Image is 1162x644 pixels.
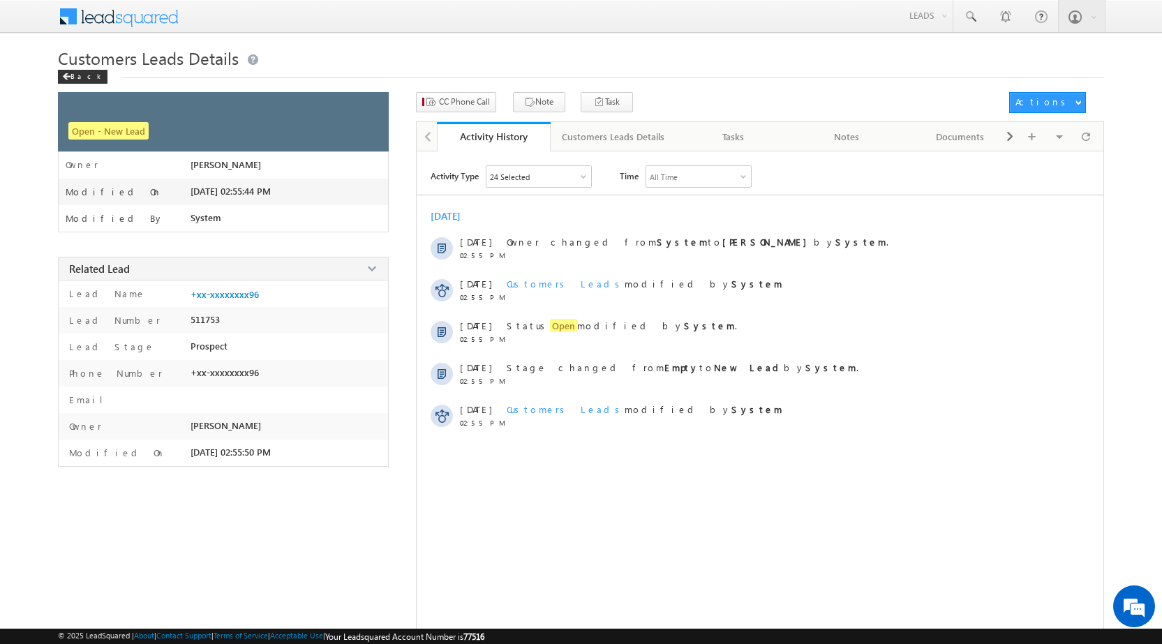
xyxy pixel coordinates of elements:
div: [DATE] [431,209,476,223]
span: [DATE] 02:55:50 PM [191,447,271,458]
span: Owner changed from to by . [507,236,888,248]
div: Back [58,70,107,84]
a: Contact Support [156,631,211,640]
span: Stage changed from to by . [507,361,858,373]
span: [DATE] [460,278,491,290]
span: [DATE] 02:55:44 PM [191,186,271,197]
label: Lead Stage [66,340,155,352]
strong: System [731,403,782,415]
span: modified by [507,278,782,290]
span: +xx-xxxxxxxx96 [191,367,259,378]
button: CC Phone Call [416,92,496,112]
span: 02:55 PM [460,293,502,301]
strong: System [657,236,708,248]
span: 77516 [463,631,484,642]
button: Actions [1009,92,1086,113]
span: modified by [507,403,782,415]
span: Status modified by . [507,319,737,332]
span: Customers Leads [507,278,625,290]
label: Email [66,394,114,405]
span: Activity Type [431,165,479,186]
span: Open [550,319,577,332]
span: © 2025 LeadSquared | | | | | [58,631,484,642]
label: Lead Name [66,287,146,299]
span: [DATE] [460,403,491,415]
div: Documents [915,128,1005,145]
a: About [134,631,154,640]
span: [PERSON_NAME] [191,420,261,431]
span: 511753 [191,314,220,325]
span: 02:55 PM [460,251,502,260]
span: 02:55 PM [460,419,502,427]
span: [DATE] [460,361,491,373]
strong: System [805,361,856,373]
strong: System [731,278,782,290]
strong: System [684,320,735,331]
div: Owner Changed,Status Changed,Stage Changed,Source Changed,Notes & 19 more.. [486,166,591,187]
span: Open - New Lead [68,122,149,140]
span: Customers Leads [507,403,625,415]
span: [PERSON_NAME] [191,159,261,170]
span: System [191,212,221,223]
strong: [PERSON_NAME] [722,236,814,248]
div: Tasks [688,128,778,145]
span: 02:55 PM [460,377,502,385]
span: Time [620,165,639,186]
a: Activity History [437,122,551,151]
span: CC Phone Call [439,96,490,108]
button: Note [513,92,565,112]
strong: System [835,236,886,248]
a: Notes [791,122,904,151]
span: 02:55 PM [460,335,502,343]
a: Tasks [677,122,791,151]
label: Modified On [66,186,162,197]
label: Owner [66,159,98,170]
div: Notes [802,128,892,145]
span: [DATE] [460,320,491,331]
span: [DATE] [460,236,491,248]
a: Acceptable Use [270,631,323,640]
label: Lead Number [66,314,161,326]
a: Terms of Service [214,631,268,640]
a: +xx-xxxxxxxx96 [191,289,259,300]
div: 24 Selected [490,172,530,181]
a: Customers Leads Details [551,122,677,151]
div: All Time [650,172,678,181]
a: Documents [904,122,1018,151]
span: Prospect [191,340,228,352]
div: Activity History [447,130,540,143]
label: Modified On [66,447,165,458]
div: Customers Leads Details [562,128,664,145]
span: Customers Leads Details [58,47,239,69]
label: Owner [66,420,102,432]
label: Modified By [66,213,164,224]
span: Your Leadsquared Account Number is [325,631,484,642]
span: Related Lead [69,262,130,276]
label: Phone Number [66,367,163,379]
strong: Empty [664,361,699,373]
div: Actions [1015,96,1071,108]
button: Task [581,92,633,112]
strong: New Lead [714,361,784,373]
